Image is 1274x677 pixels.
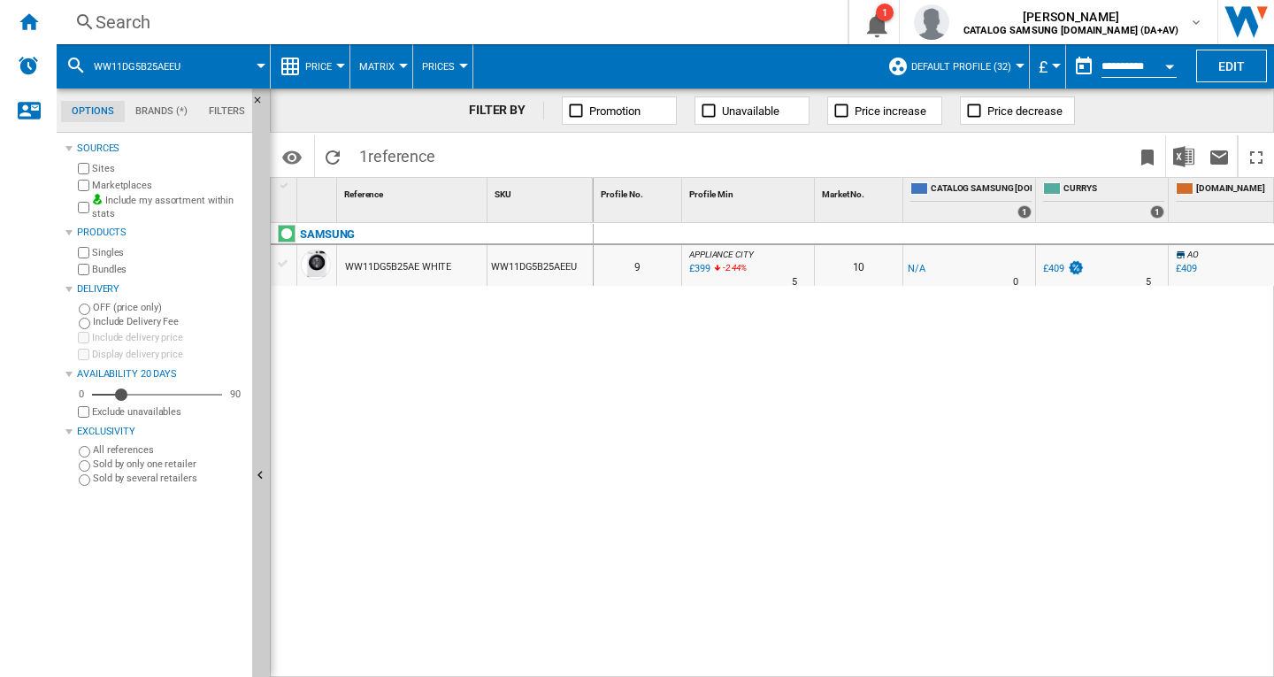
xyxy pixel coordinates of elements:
[721,260,732,281] i: %
[469,102,544,119] div: FILTER BY
[908,260,925,278] div: N/A
[93,472,245,485] label: Sold by several retailers
[78,163,89,174] input: Sites
[280,44,341,88] div: Price
[93,301,245,314] label: OFF (price only)
[359,61,395,73] span: Matrix
[601,189,643,199] span: Profile No.
[1154,48,1186,80] button: Open calendar
[1239,135,1274,177] button: Maximize
[92,246,245,259] label: Singles
[422,61,455,73] span: Prices
[65,44,261,88] div: WW11DG5B25AEEU
[79,304,90,315] input: OFF (price only)
[77,142,245,156] div: Sources
[931,182,1032,197] span: CATALOG SAMSUNG [DOMAIN_NAME] (DA+AV)
[79,474,90,486] input: Sold by several retailers
[94,61,180,73] span: WW11DG5B25AEEU
[345,247,451,288] div: WW11DG5B25AE WHITE
[350,135,444,173] span: 1
[1166,135,1201,177] button: Download in Excel
[1146,273,1151,291] div: Delivery Time : 5 days
[1063,182,1164,197] span: CURRYS
[77,367,245,381] div: Availability 20 Days
[78,264,89,275] input: Bundles
[589,104,641,118] span: Promotion
[1201,135,1237,177] button: Send this report by email
[1150,205,1164,219] div: 1 offers sold by CURRYS
[301,178,336,205] div: Sort None
[960,96,1075,125] button: Price decrease
[78,247,89,258] input: Singles
[78,406,89,418] input: Display delivery price
[77,226,245,240] div: Products
[92,405,245,419] label: Exclude unavailables
[78,349,89,360] input: Display delivery price
[911,61,1011,73] span: Default profile (32)
[300,224,355,245] div: Click to filter on that brand
[368,147,435,165] span: reference
[907,178,1035,222] div: CATALOG SAMSUNG [DOMAIN_NAME] (DA+AV) 1 offers sold by CATALOG SAMSUNG UK.IE (DA+AV)
[92,348,245,361] label: Display delivery price
[1067,260,1085,275] img: promotionV3.png
[1013,273,1018,291] div: Delivery Time : 0 day
[92,179,245,192] label: Marketplaces
[914,4,949,40] img: profile.jpg
[305,44,341,88] button: Price
[92,331,245,344] label: Include delivery price
[827,96,942,125] button: Price increase
[818,178,902,205] div: Sort None
[341,178,487,205] div: Sort None
[491,178,593,205] div: Sort None
[61,101,125,122] md-tab-item: Options
[687,260,710,278] div: Last updated : Tuesday, 16 September 2025 10:06
[597,178,681,205] div: Profile No. Sort None
[92,263,245,276] label: Bundles
[93,458,245,471] label: Sold by only one retailer
[77,282,245,296] div: Delivery
[1173,260,1197,278] div: £409
[252,88,273,120] button: Hide
[344,189,383,199] span: Reference
[1030,44,1066,88] md-menu: Currency
[963,25,1178,36] b: CATALOG SAMSUNG [DOMAIN_NAME] (DA+AV)
[987,104,1063,118] span: Price decrease
[96,10,802,35] div: Search
[92,194,245,221] label: Include my assortment within stats
[422,44,464,88] button: Prices
[315,135,350,177] button: Reload
[79,318,90,329] input: Include Delivery Fee
[125,101,198,122] md-tab-item: Brands (*)
[93,315,245,328] label: Include Delivery Fee
[1040,260,1085,278] div: £409
[18,55,39,76] img: alerts-logo.svg
[1043,263,1064,274] div: £409
[359,44,403,88] button: Matrix
[686,178,814,205] div: Sort None
[1017,205,1032,219] div: 1 offers sold by CATALOG SAMSUNG UK.IE (DA+AV)
[1040,178,1168,222] div: CURRYS 1 offers sold by CURRYS
[689,189,733,199] span: Profile Min
[92,194,103,204] img: mysite-bg-18x18.png
[822,189,864,199] span: Market No.
[94,44,198,88] button: WW11DG5B25AEEU
[594,245,681,286] div: 9
[78,196,89,219] input: Include my assortment within stats
[274,141,310,173] button: Options
[562,96,677,125] button: Promotion
[198,101,256,122] md-tab-item: Filters
[1187,250,1199,259] span: AO
[93,443,245,457] label: All references
[1196,50,1267,82] button: Edit
[341,178,487,205] div: Reference Sort None
[689,250,754,259] span: APPLIANCE CITY
[1176,263,1197,274] div: £409
[74,388,88,401] div: 0
[226,388,245,401] div: 90
[876,4,894,21] div: 1
[818,178,902,205] div: Market No. Sort None
[1039,44,1056,88] button: £
[963,8,1178,26] span: [PERSON_NAME]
